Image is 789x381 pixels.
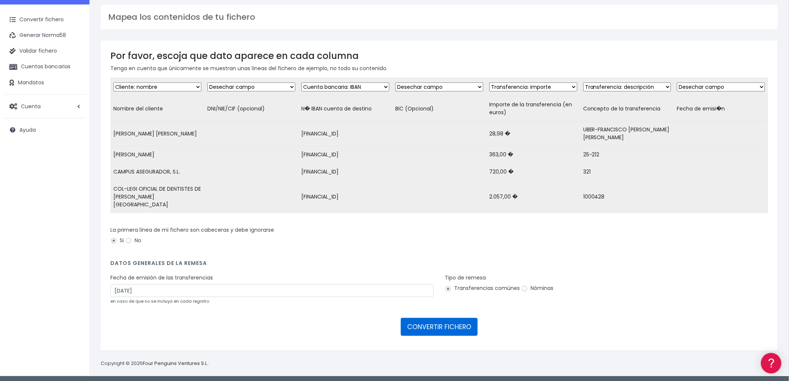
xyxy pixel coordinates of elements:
[7,191,142,202] a: API
[110,181,204,213] td: COL-LEGI OFICIAL DE DENTISTES DE [PERSON_NAME][GEOGRAPHIC_DATA]
[7,52,142,59] div: Información general
[486,181,580,213] td: 2.057,00 �
[580,163,674,181] td: 321
[204,96,298,121] td: DNI/NIE/CIF (opcional)
[125,237,141,244] label: No
[7,94,142,106] a: Formatos
[4,43,86,59] a: Validar fichero
[7,179,142,186] div: Programadores
[298,96,392,121] td: N� IBAN cuenta de destino
[486,121,580,146] td: 28,98 �
[7,82,142,90] div: Convertir ficheros
[110,226,274,234] label: La primera línea de mi fichero son cabeceras y debe ignorarse
[486,146,580,163] td: 363,00 �
[110,96,204,121] td: Nombre del cliente
[298,181,392,213] td: [FINANCIAL_ID]
[7,118,142,129] a: Videotutoriales
[392,96,486,121] td: BIC (Opcional)
[674,96,768,121] td: Fecha de emisi�n
[7,63,142,75] a: Información general
[4,12,86,28] a: Convertir fichero
[580,121,674,146] td: UBER-FRANCISCO [PERSON_NAME] [PERSON_NAME]
[7,160,142,172] a: General
[445,284,520,292] label: Transferencias comúnes
[580,146,674,163] td: 25-212
[4,28,86,43] a: Generar Norma58
[298,146,392,163] td: [FINANCIAL_ID]
[110,50,768,61] h3: Por favor, escoja que dato aparece en cada columna
[103,215,144,222] a: POWERED BY ENCHANT
[110,64,768,72] p: Tenga en cuenta que únicamente se muestran unas líneas del fichero de ejemplo, no todo su contenido.
[521,284,553,292] label: Nóminas
[110,237,124,244] label: Si
[101,360,209,368] p: Copyright © 2025 .
[110,146,204,163] td: [PERSON_NAME]
[110,163,204,181] td: CAMPUS ASEGURADOR, S.L.
[4,122,86,138] a: Ayuda
[21,102,41,110] span: Cuenta
[7,148,142,155] div: Facturación
[486,96,580,121] td: Importe de la transferencia (en euros)
[298,163,392,181] td: [FINANCIAL_ID]
[401,318,478,336] button: CONVERTIR FICHERO
[486,163,580,181] td: 720,00 �
[7,106,142,118] a: Problemas habituales
[580,96,674,121] td: Concepto de la transferencia
[110,274,213,282] label: Fecha de emisión de las transferencias
[7,129,142,141] a: Perfiles de empresas
[110,298,209,304] small: en caso de que no se incluya en cada registro
[7,200,142,213] button: Contáctanos
[4,59,86,75] a: Cuentas bancarias
[4,75,86,91] a: Mandatos
[298,121,392,146] td: [FINANCIAL_ID]
[19,126,36,134] span: Ayuda
[4,99,86,114] a: Cuenta
[110,121,204,146] td: [PERSON_NAME] [PERSON_NAME]
[580,181,674,213] td: 1000428
[110,260,768,270] h4: Datos generales de la remesa
[445,274,486,282] label: Tipo de remesa
[143,360,208,367] a: Four Penguins Ventures S.L.
[108,12,770,22] h3: Mapea los contenidos de tu fichero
